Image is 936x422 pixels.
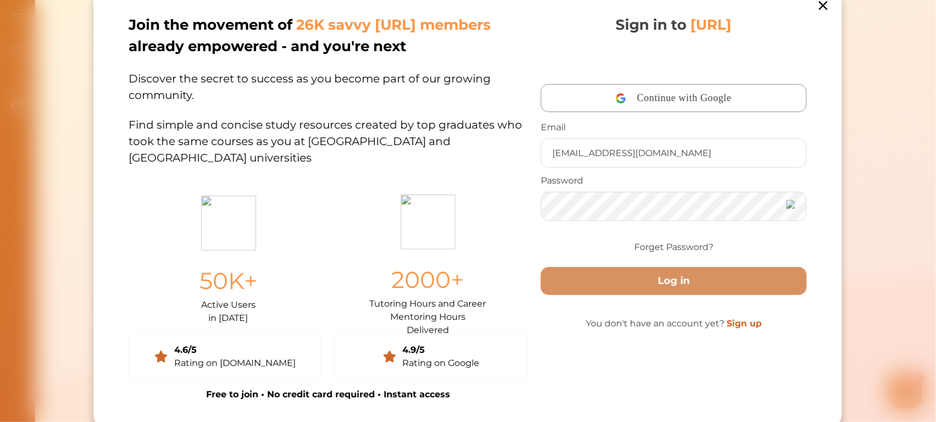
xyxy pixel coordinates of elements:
[727,318,762,329] a: Sign up
[200,264,257,298] p: 50K+
[129,14,525,57] p: Join the movement of already empowered - and you're next
[392,263,464,297] p: 2000+
[541,267,807,295] button: Log in
[174,343,296,357] div: 4.6/5
[129,57,528,103] p: Discover the secret to success as you become part of our growing community.
[401,195,456,249] img: Group%201403.ccdcecb8.png
[541,121,807,134] p: Email
[403,343,480,357] div: 4.9/5
[243,1,252,9] i: 1
[691,16,732,34] span: [URL]
[541,317,807,330] p: You don't have an account yet?
[201,196,256,251] img: Illustration.25158f3c.png
[296,16,491,34] span: 26K savvy [URL] members
[787,200,796,209] img: eye.3286bcf0.webp
[201,298,256,325] p: Active Users in [DATE]
[616,14,732,36] p: Sign in to
[129,334,322,379] a: 4.6/5Rating on [DOMAIN_NAME]
[129,388,528,401] p: Free to join • No credit card required • Instant access
[541,84,807,112] button: Continue with Google
[403,357,480,370] div: Rating on Google
[174,357,296,370] div: Rating on [DOMAIN_NAME]
[370,297,486,325] p: Tutoring Hours and Career Mentoring Hours Delivered
[542,139,807,167] input: Enter your username or email
[335,334,528,379] a: 4.9/5Rating on Google
[541,174,807,187] p: Password
[635,241,714,254] a: Forget Password?
[129,103,528,166] p: Find simple and concise study resources created by top graduates who took the same courses as you...
[638,85,738,111] span: Continue with Google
